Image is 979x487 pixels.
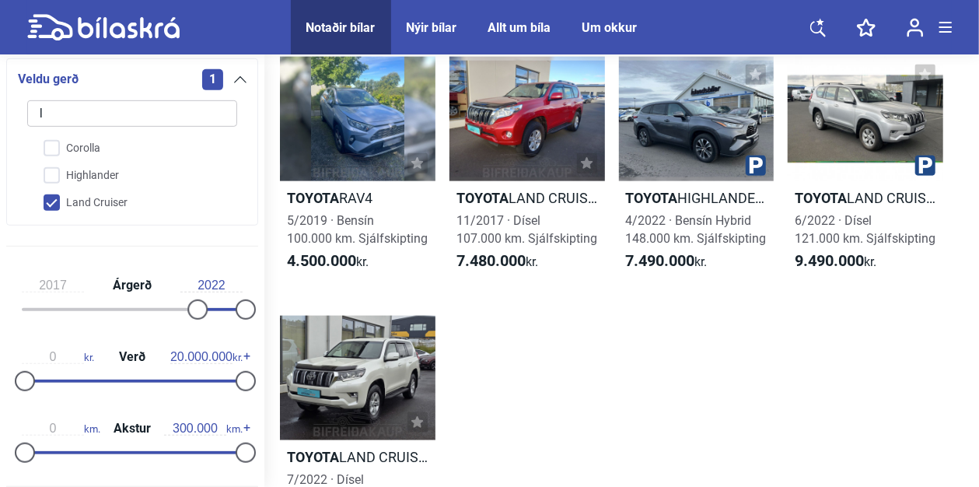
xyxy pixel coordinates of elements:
[795,251,864,270] b: 9.490.000
[449,57,605,285] a: ToyotaLAND CRUISER 150 GX11/2017 · Dísel107.000 km. Sjálfskipting7.480.000kr.
[488,20,551,35] a: Allt um bíla
[915,156,935,176] img: parking.png
[287,190,339,206] b: Toyota
[115,351,149,363] span: Verð
[626,251,695,270] b: 7.490.000
[164,422,243,436] span: km.
[907,18,924,37] img: user-login.svg
[788,57,943,285] a: ToyotaLAND CRUISER 150 GX6/2022 · Dísel121.000 km. Sjálfskipting9.490.000kr.
[456,251,526,270] b: 7.480.000
[795,252,876,271] span: kr.
[280,57,435,285] a: ToyotaRAV45/2019 · Bensín100.000 km. Sjálfskipting4.500.000kr.
[287,449,339,465] b: Toyota
[22,422,100,436] span: km.
[407,20,457,35] a: Nýir bílar
[582,20,638,35] a: Um okkur
[456,190,509,206] b: Toyota
[456,252,538,271] span: kr.
[795,213,935,246] span: 6/2022 · Dísel 121.000 km. Sjálfskipting
[626,252,708,271] span: kr.
[22,350,94,364] span: kr.
[170,350,243,364] span: kr.
[626,213,767,246] span: 4/2022 · Bensín Hybrid 148.000 km. Sjálfskipting
[287,213,428,246] span: 5/2019 · Bensín 100.000 km. Sjálfskipting
[109,279,156,292] span: Árgerð
[287,252,369,271] span: kr.
[306,20,376,35] a: Notaðir bílar
[456,213,597,246] span: 11/2017 · Dísel 107.000 km. Sjálfskipting
[280,448,435,466] h2: LAND CRUISER 150 GX
[619,189,774,207] h2: HIGHLANDER VX HYBRID AWD
[746,156,766,176] img: parking.png
[619,57,774,285] a: ToyotaHIGHLANDER VX HYBRID AWD4/2022 · Bensín Hybrid148.000 km. Sjálfskipting7.490.000kr.
[202,69,223,90] span: 1
[287,251,356,270] b: 4.500.000
[788,189,943,207] h2: LAND CRUISER 150 GX
[110,422,155,435] span: Akstur
[626,190,678,206] b: Toyota
[18,68,79,90] span: Veldu gerð
[280,189,435,207] h2: RAV4
[449,189,605,207] h2: LAND CRUISER 150 GX
[795,190,847,206] b: Toyota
